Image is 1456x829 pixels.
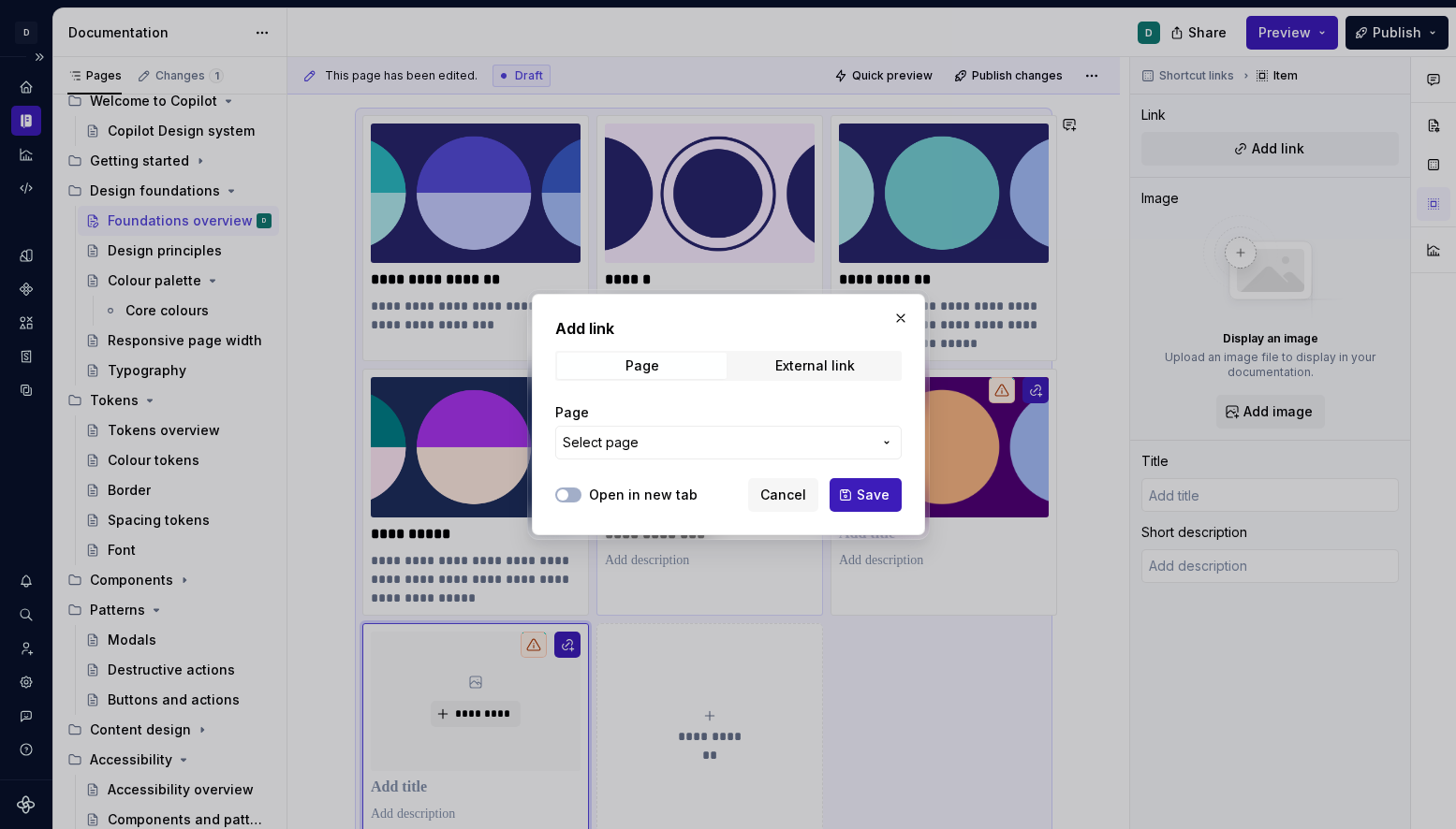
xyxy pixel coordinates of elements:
[555,403,589,422] label: Page
[589,486,698,504] label: Open in new tab
[830,478,902,512] button: Save
[857,486,890,504] span: Save
[555,426,902,459] button: Select page
[563,433,639,452] span: Select page
[625,358,658,373] div: Page
[775,358,855,373] div: External link
[555,317,902,340] h2: Add link
[760,486,806,504] span: Cancel
[748,478,818,512] button: Cancel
